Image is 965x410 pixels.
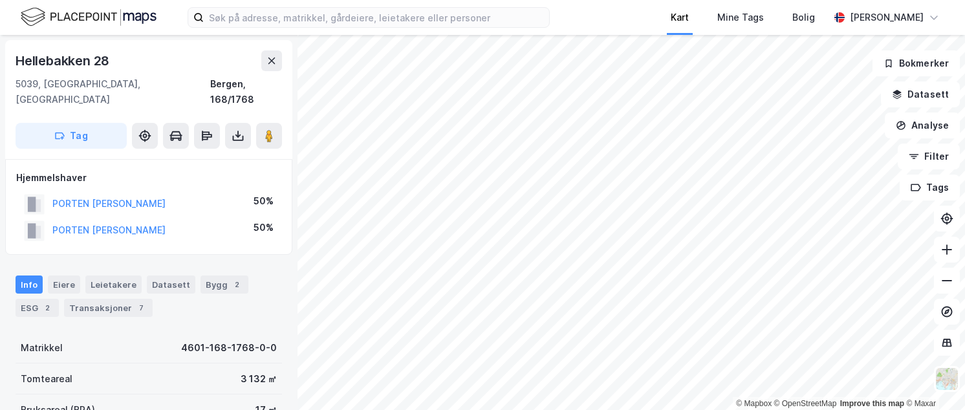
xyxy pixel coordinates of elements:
div: 3 132 ㎡ [241,371,277,387]
div: Eiere [48,275,80,294]
div: 5039, [GEOGRAPHIC_DATA], [GEOGRAPHIC_DATA] [16,76,210,107]
div: Hjemmelshaver [16,170,281,186]
button: Bokmerker [873,50,960,76]
div: ESG [16,299,59,317]
div: Transaksjoner [64,299,153,317]
button: Analyse [885,113,960,138]
div: Kontrollprogram for chat [900,348,965,410]
div: 50% [254,193,274,209]
div: 7 [135,301,147,314]
div: Bolig [792,10,815,25]
button: Tag [16,123,127,149]
button: Datasett [881,81,960,107]
a: Mapbox [736,399,772,408]
a: OpenStreetMap [774,399,837,408]
div: Bergen, 168/1768 [210,76,282,107]
input: Søk på adresse, matrikkel, gårdeiere, leietakere eller personer [204,8,549,27]
iframe: Chat Widget [900,348,965,410]
div: Hellebakken 28 [16,50,112,71]
a: Improve this map [840,399,904,408]
div: 2 [230,278,243,291]
div: Kart [671,10,689,25]
div: Info [16,275,43,294]
div: Leietakere [85,275,142,294]
div: [PERSON_NAME] [850,10,924,25]
div: Tomteareal [21,371,72,387]
div: 2 [41,301,54,314]
img: logo.f888ab2527a4732fd821a326f86c7f29.svg [21,6,157,28]
div: Bygg [201,275,248,294]
div: 4601-168-1768-0-0 [181,340,277,356]
button: Tags [900,175,960,200]
div: Matrikkel [21,340,63,356]
div: 50% [254,220,274,235]
button: Filter [898,144,960,169]
div: Datasett [147,275,195,294]
div: Mine Tags [717,10,764,25]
